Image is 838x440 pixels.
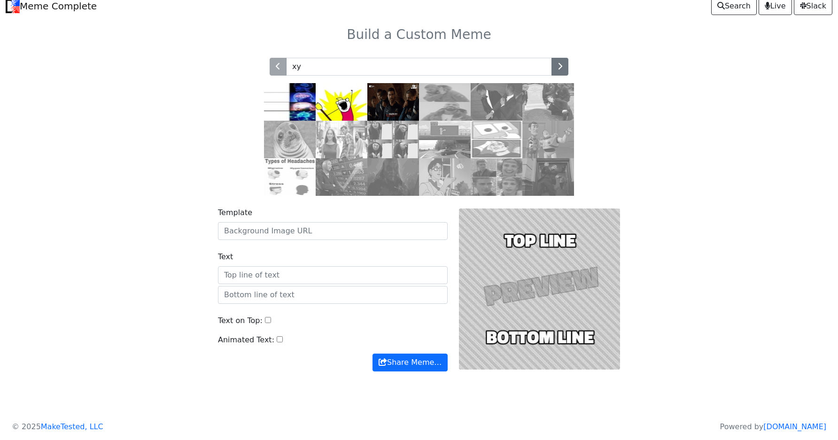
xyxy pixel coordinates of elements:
img: gb.jpg [264,83,316,121]
input: Bottom line of text [218,286,448,304]
input: Background Image URL [218,222,448,240]
img: db.jpg [316,121,367,158]
img: xy.jpg [316,83,367,121]
a: [DOMAIN_NAME] [763,422,826,431]
label: Animated Text: [218,334,274,346]
img: drake.jpg [419,83,471,121]
p: © 2025 [12,421,103,432]
img: ams.jpg [264,121,316,158]
span: Live [765,0,786,12]
button: Share Meme… [372,354,448,371]
label: Template [218,207,252,218]
span: Slack [800,0,826,12]
img: ds.jpg [471,121,522,158]
img: meats-back-lotr.gif [367,158,419,196]
span: Search [717,0,751,12]
img: stonks.jpg [316,158,367,196]
img: grave.jpg [522,83,574,121]
img: slap.jpg [471,83,522,121]
h3: Build a Custom Meme [115,27,723,43]
a: MakeTested, LLC [41,422,103,431]
img: gru.jpg [367,121,419,158]
img: headaches.jpg [264,158,316,196]
img: giphy.gif [367,83,419,121]
label: Text on Top: [218,315,263,326]
input: Top line of text [218,266,448,284]
p: Powered by [720,421,826,432]
label: Text [218,251,233,262]
input: Template name or description... [286,58,552,76]
img: buzz.jpg [522,121,574,158]
img: exit.jpg [419,121,471,158]
img: pigeon.jpg [419,158,471,196]
img: bully-maguire-dance.gif [522,158,574,196]
img: right.jpg [471,158,522,196]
